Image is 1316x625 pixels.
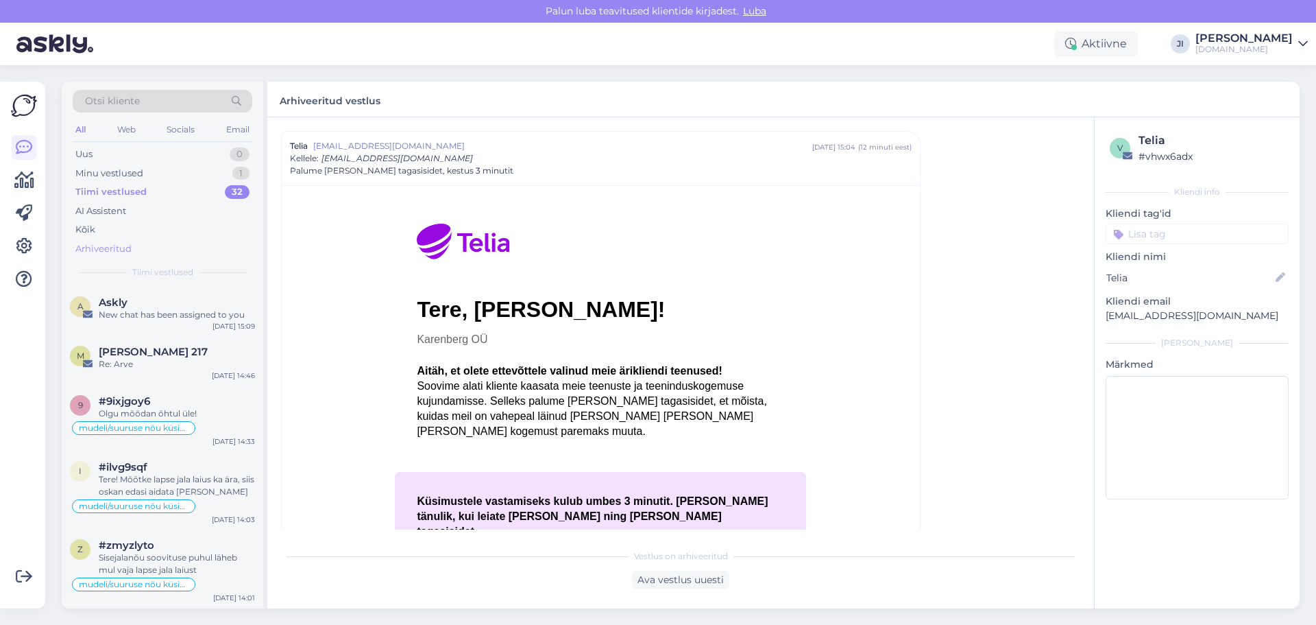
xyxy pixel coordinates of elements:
[1106,294,1289,309] p: Kliendi email
[223,121,252,139] div: Email
[212,321,255,331] div: [DATE] 15:09
[1106,357,1289,372] p: Märkmed
[79,466,82,476] span: i
[1195,44,1293,55] div: [DOMAIN_NAME]
[75,204,126,218] div: AI Assistent
[232,167,249,180] div: 1
[99,346,208,358] span: Merle 217
[634,550,728,563] span: Vestlus on arhiveeritud
[75,223,95,237] div: Kõik
[417,495,768,537] b: Küsimustele vastamiseks kulub umbes 3 minutit. [PERSON_NAME] tänulik, kui leiate [PERSON_NAME] ni...
[290,165,513,177] span: Palume [PERSON_NAME] tagasisidet, kestus 3 minutit
[77,351,84,361] span: M
[1117,143,1123,153] span: v
[212,370,255,381] div: [DATE] 14:46
[1054,32,1138,56] div: Aktiivne
[75,148,93,161] div: Uus
[313,140,812,152] span: [EMAIL_ADDRESS][DOMAIN_NAME]
[75,167,143,180] div: Minu vestlused
[212,436,255,447] div: [DATE] 14:33
[1106,250,1289,264] p: Kliendi nimi
[75,185,147,199] div: Tiimi vestlused
[739,5,770,17] span: Luba
[321,153,473,163] span: [EMAIL_ADDRESS][DOMAIN_NAME]
[1138,132,1284,149] div: Telia
[1106,186,1289,198] div: Kliendi info
[99,309,255,321] div: New chat has been assigned to you
[99,395,150,408] span: #9ixjgoy6
[73,121,88,139] div: All
[417,298,784,321] div: Tere, [PERSON_NAME]!
[1106,270,1273,285] input: Lisa nimi
[280,90,380,108] label: Arhiveeritud vestlus
[99,552,255,576] div: Sisejalanõu soovituse puhul läheb mul vaja lapse jala laiust
[290,140,308,152] span: Telia
[85,94,140,108] span: Otsi kliente
[99,358,255,370] div: Re: Arve
[212,515,255,525] div: [DATE] 14:03
[132,266,193,279] span: Tiimi vestlused
[213,593,255,603] div: [DATE] 14:01
[417,224,509,259] img: Telia Eesti logo
[1106,337,1289,349] div: [PERSON_NAME]
[99,461,147,473] span: #ilvg9sqf
[78,400,83,410] span: 9
[632,571,729,589] div: Ava vestlus uuesti
[99,539,154,552] span: #zmyzlyto
[75,242,132,256] div: Arhiveeritud
[812,142,855,152] div: [DATE] 15:04
[417,365,722,377] b: Aitäh, et olete ettevõttele valinud meie ärikliendi teenused!
[1195,33,1308,55] a: [PERSON_NAME][DOMAIN_NAME]
[1106,207,1289,221] p: Kliendi tag'id
[79,580,188,589] span: mudeli/suuruse nõu küsimine
[11,93,37,119] img: Askly Logo
[99,408,255,420] div: Olgu mõõdan õhtul üle!
[1106,309,1289,323] p: [EMAIL_ADDRESS][DOMAIN_NAME]
[114,121,138,139] div: Web
[417,364,784,439] div: Soovime alati kliente kaasata meie teenuste ja teeninduskogemuse kujundamisse. Selleks palume [PE...
[1195,33,1293,44] div: [PERSON_NAME]
[99,296,127,309] span: Askly
[77,544,83,554] span: z
[858,142,912,152] div: ( 12 minuti eest )
[164,121,197,139] div: Socials
[417,332,784,347] div: Karenberg OÜ
[290,153,319,163] span: Kellele :
[77,301,84,311] span: A
[79,502,188,510] span: mudeli/suuruse nõu küsimine
[79,424,188,432] span: mudeli/suuruse nõu küsimine
[225,185,249,199] div: 32
[1138,149,1284,164] div: # vhwx6adx
[230,148,249,161] div: 0
[99,473,255,498] div: Tere! Mõõtke lapse jala laius ka ära, siis oskan edasi aidata [PERSON_NAME]
[1171,34,1190,54] div: JI
[1106,224,1289,244] input: Lisa tag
